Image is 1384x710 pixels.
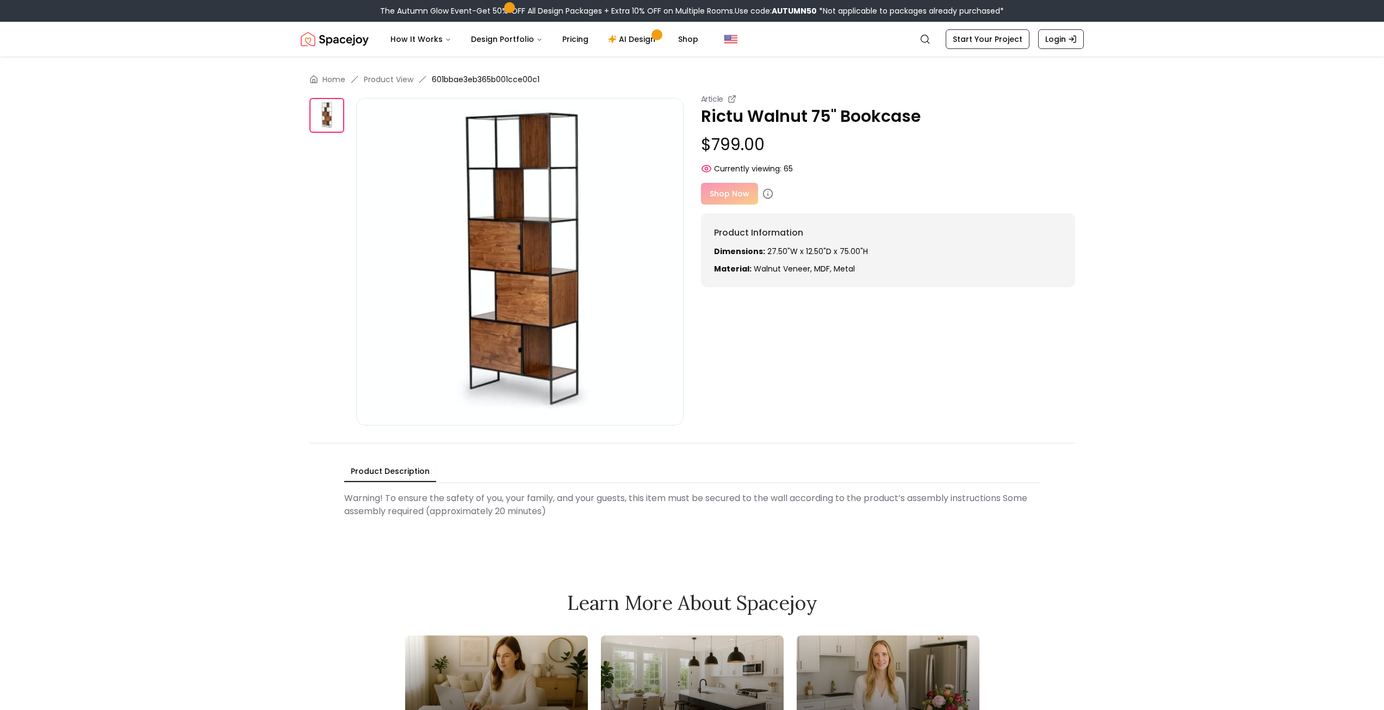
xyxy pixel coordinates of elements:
[380,5,1004,16] div: The Autumn Glow Event-Get 50% OFF All Design Packages + Extra 10% OFF on Multiple Rooms.
[382,28,460,50] button: How It Works
[714,246,1062,257] p: 27.50"W x 12.50"D x 75.00"H
[344,461,436,482] button: Product Description
[669,28,707,50] a: Shop
[344,487,1040,522] div: Warning! To ensure the safety of you, your family, and your guests, this item must be secured to ...
[754,263,855,274] span: Walnut Veneer, MDF, metal
[701,94,724,104] small: Article
[772,5,817,16] b: AUTUMN50
[554,28,597,50] a: Pricing
[946,29,1029,49] a: Start Your Project
[364,74,413,85] li: Product View
[309,74,1075,85] nav: breadcrumb
[1038,29,1084,49] a: Login
[462,28,551,50] button: Design Portfolio
[714,163,781,174] span: Currently viewing:
[724,33,737,46] img: United States
[735,5,817,16] span: Use code:
[322,74,345,85] a: Home
[714,246,765,257] strong: Dimensions:
[405,592,979,614] h2: Learn More About Spacejoy
[784,163,793,174] span: 65
[432,74,539,85] span: 601bbae3eb365b001cce00c1
[301,28,369,50] img: Spacejoy Logo
[599,28,667,50] a: AI Design
[309,98,344,133] img: https://storage.googleapis.com/spacejoy-main/assets/601bbae3eb365b001cce00c1/product_0_9l8ngdokkej6
[301,28,369,50] a: Spacejoy
[356,98,684,425] img: https://storage.googleapis.com/spacejoy-main/assets/601bbae3eb365b001cce00c1/product_0_9l8ngdokkej6
[714,226,1062,239] h6: Product Information
[701,107,1075,126] p: Rictu Walnut 75" Bookcase
[817,5,1004,16] span: *Not applicable to packages already purchased*
[701,135,1075,155] p: $799.00
[301,22,1084,57] nav: Global
[382,28,707,50] nav: Main
[714,263,752,274] strong: Material:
